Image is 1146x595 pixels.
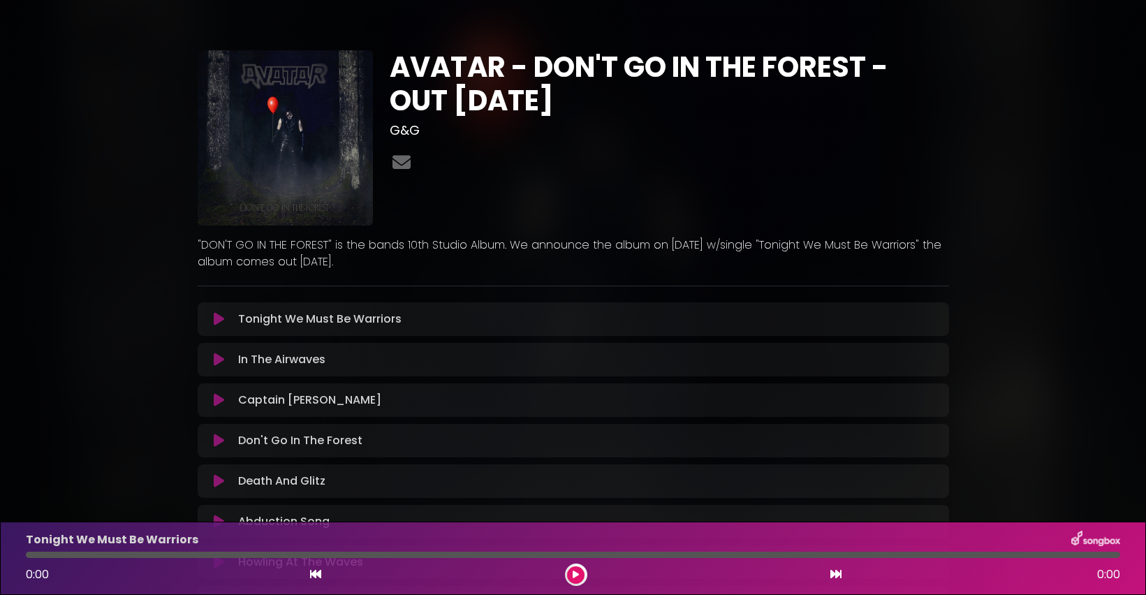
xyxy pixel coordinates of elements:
img: songbox-logo-white.png [1071,531,1120,549]
p: Death And Glitz [238,473,325,490]
p: "DON'T GO IN THE FOREST" is the bands 10th Studio Album. We announce the album on [DATE] w/single... [198,237,949,270]
span: 0:00 [1097,566,1120,583]
h1: AVATAR - DON'T GO IN THE FOREST - OUT [DATE] [390,50,949,117]
p: Abduction Song [238,513,330,530]
span: 0:00 [26,566,49,582]
p: Tonight We Must Be Warriors [26,531,198,548]
h3: G&G [390,123,949,138]
img: F2dxkizfSxmxPj36bnub [198,50,373,226]
p: Tonight We Must Be Warriors [238,311,402,328]
p: Don't Go In The Forest [238,432,362,449]
p: Captain [PERSON_NAME] [238,392,381,409]
p: In The Airwaves [238,351,325,368]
